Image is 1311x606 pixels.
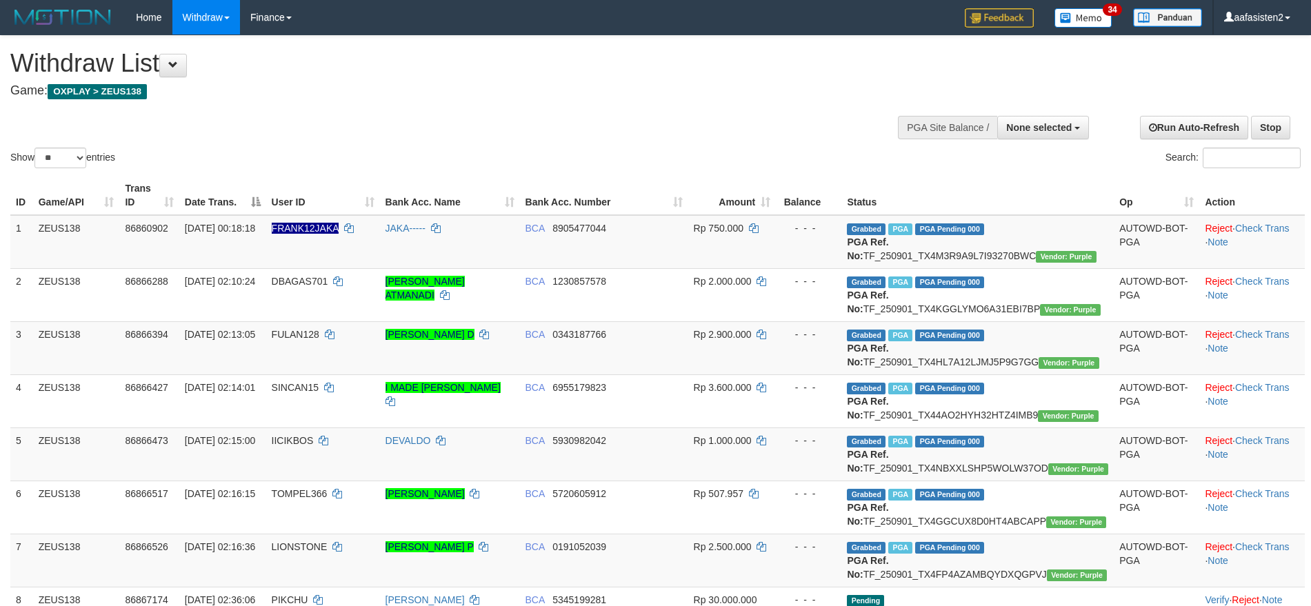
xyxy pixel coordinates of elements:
td: · · [1199,215,1305,269]
span: Marked by aafpengsreynich [888,542,912,554]
span: PGA Pending [915,330,984,341]
span: Vendor URL: https://trx4.1velocity.biz [1047,569,1107,581]
a: Run Auto-Refresh [1140,116,1248,139]
td: TF_250901_TX4M3R9A9L7I93270BWC [841,215,1114,269]
span: 86866473 [125,435,168,446]
a: Reject [1205,276,1232,287]
span: 86866526 [125,541,168,552]
span: Marked by aafpengsreynich [888,436,912,447]
a: Reject [1205,329,1232,340]
b: PGA Ref. No: [847,449,888,474]
a: Check Trans [1235,276,1290,287]
td: · · [1199,427,1305,481]
th: Trans ID: activate to sort column ascending [119,176,179,215]
span: Vendor URL: https://trx4.1velocity.biz [1046,516,1106,528]
span: Vendor URL: https://trx4.1velocity.biz [1039,357,1099,369]
a: Reject [1205,435,1232,446]
a: Reject [1205,382,1232,393]
span: [DATE] 02:13:05 [185,329,255,340]
td: · · [1199,268,1305,321]
th: Status [841,176,1114,215]
span: Copy 1230857578 to clipboard [552,276,606,287]
td: · · [1199,321,1305,374]
span: [DATE] 02:10:24 [185,276,255,287]
span: DBAGAS701 [272,276,328,287]
td: TF_250901_TX4GGCUX8D0HT4ABCAPP [841,481,1114,534]
span: Grabbed [847,489,885,501]
a: Check Trans [1235,223,1290,234]
th: Bank Acc. Name: activate to sort column ascending [380,176,520,215]
span: Copy 0191052039 to clipboard [552,541,606,552]
b: PGA Ref. No: [847,236,888,261]
span: Grabbed [847,383,885,394]
span: BCA [526,541,545,552]
a: Reject [1232,594,1259,605]
td: AUTOWD-BOT-PGA [1114,374,1199,427]
span: Grabbed [847,276,885,288]
span: FULAN128 [272,329,319,340]
th: Action [1199,176,1305,215]
span: PGA Pending [915,383,984,394]
span: Copy 5345199281 to clipboard [552,594,606,605]
img: Feedback.jpg [965,8,1034,28]
th: Game/API: activate to sort column ascending [33,176,120,215]
span: Vendor URL: https://trx4.1velocity.biz [1048,463,1108,475]
span: 86866288 [125,276,168,287]
span: Marked by aafpengsreynich [888,223,912,235]
a: Check Trans [1235,435,1290,446]
span: PGA Pending [915,489,984,501]
span: 86867174 [125,594,168,605]
td: TF_250901_TX4FP4AZAMBQYDXQGPVJ [841,534,1114,587]
th: User ID: activate to sort column ascending [266,176,380,215]
b: PGA Ref. No: [847,502,888,527]
span: 34 [1103,3,1121,16]
label: Search: [1165,148,1301,168]
span: Copy 8905477044 to clipboard [552,223,606,234]
span: BCA [526,435,545,446]
label: Show entries [10,148,115,168]
span: None selected [1006,122,1072,133]
a: Note [1208,502,1228,513]
span: [DATE] 02:14:01 [185,382,255,393]
td: · · [1199,481,1305,534]
span: Rp 1.000.000 [694,435,752,446]
a: [PERSON_NAME] D [386,329,474,340]
h1: Withdraw List [10,50,860,77]
span: Grabbed [847,436,885,447]
span: Grabbed [847,542,885,554]
th: Op: activate to sort column ascending [1114,176,1199,215]
a: Stop [1251,116,1290,139]
span: Vendor URL: https://trx4.1velocity.biz [1036,251,1096,263]
div: - - - [781,274,836,288]
td: 1 [10,215,33,269]
span: Marked by aafpengsreynich [888,330,912,341]
a: Reject [1205,541,1232,552]
img: MOTION_logo.png [10,7,115,28]
a: Reject [1205,488,1232,499]
td: · · [1199,534,1305,587]
span: PIKCHU [272,594,308,605]
a: Reject [1205,223,1232,234]
td: ZEUS138 [33,321,120,374]
button: None selected [997,116,1089,139]
span: PGA Pending [915,223,984,235]
a: Note [1262,594,1283,605]
div: - - - [781,540,836,554]
div: - - - [781,327,836,341]
span: Rp 30.000.000 [694,594,757,605]
span: BCA [526,488,545,499]
a: Note [1208,396,1228,407]
span: [DATE] 02:16:15 [185,488,255,499]
a: Note [1208,236,1228,248]
td: AUTOWD-BOT-PGA [1114,268,1199,321]
span: BCA [526,329,545,340]
td: AUTOWD-BOT-PGA [1114,481,1199,534]
a: I MADE [PERSON_NAME] [386,382,501,393]
span: [DATE] 02:15:00 [185,435,255,446]
span: Marked by aafpengsreynich [888,276,912,288]
span: Vendor URL: https://trx4.1velocity.biz [1038,410,1098,422]
a: Check Trans [1235,382,1290,393]
span: BCA [526,594,545,605]
a: JAKA----- [386,223,426,234]
a: [PERSON_NAME] [386,594,465,605]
